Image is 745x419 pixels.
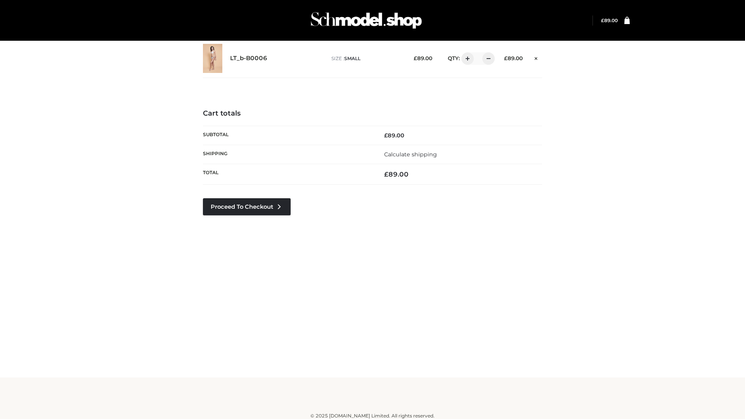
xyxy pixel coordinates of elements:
a: Proceed to Checkout [203,198,291,215]
h4: Cart totals [203,109,542,118]
span: SMALL [344,55,360,61]
a: £89.00 [601,17,618,23]
a: Calculate shipping [384,151,437,158]
a: LT_b-B0006 [230,55,267,62]
a: Remove this item [530,52,542,62]
span: £ [384,170,388,178]
bdi: 89.00 [601,17,618,23]
th: Shipping [203,145,372,164]
bdi: 89.00 [384,170,409,178]
p: size : [331,55,402,62]
th: Subtotal [203,126,372,145]
span: £ [414,55,417,61]
bdi: 89.00 [504,55,523,61]
img: Schmodel Admin 964 [308,5,424,36]
bdi: 89.00 [384,132,404,139]
bdi: 89.00 [414,55,432,61]
span: £ [504,55,508,61]
th: Total [203,164,372,185]
div: QTY: [440,52,492,65]
span: £ [601,17,604,23]
span: £ [384,132,388,139]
